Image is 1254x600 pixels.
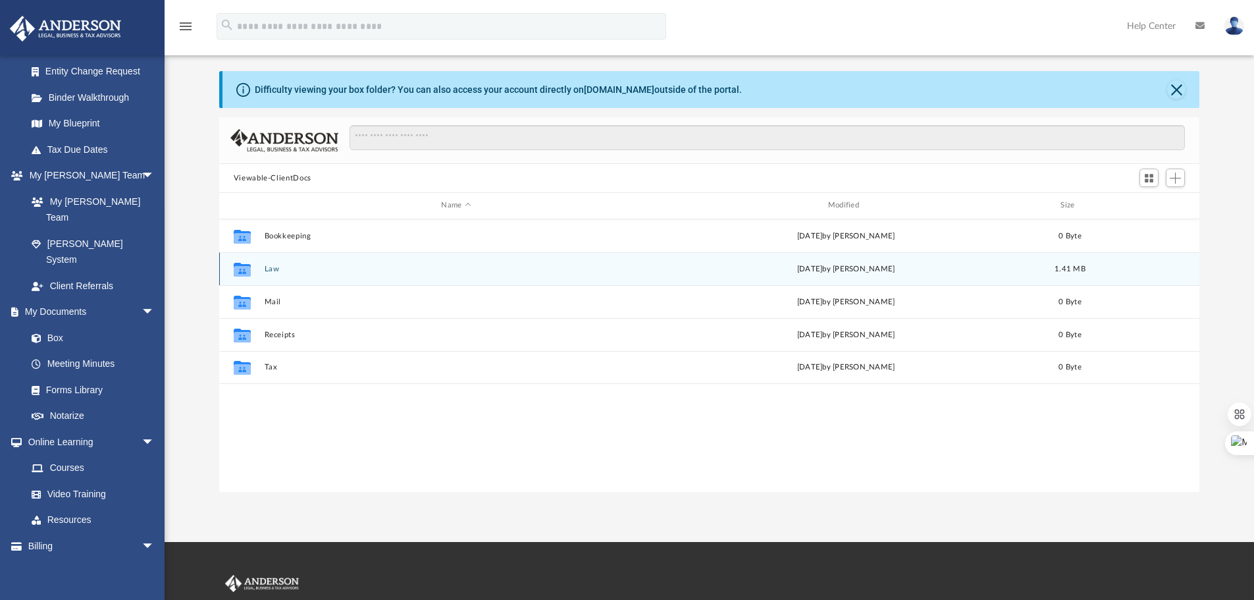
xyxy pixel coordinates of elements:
a: Online Learningarrow_drop_down [9,429,168,455]
button: Tax [264,363,648,371]
img: User Pic [1224,16,1244,36]
div: id [225,200,258,211]
a: My [PERSON_NAME] Team [18,188,161,231]
a: Courses [18,455,168,481]
a: Tax Due Dates [18,136,174,163]
span: 0 Byte [1058,331,1082,338]
a: My [PERSON_NAME] Teamarrow_drop_down [9,163,168,189]
span: 0 Byte [1058,364,1082,371]
a: My Documentsarrow_drop_down [9,299,168,325]
a: Binder Walkthrough [18,84,174,111]
span: arrow_drop_down [142,533,168,560]
button: Bookkeeping [264,232,648,240]
i: menu [178,18,194,34]
a: [DOMAIN_NAME] [584,84,654,95]
a: Billingarrow_drop_down [9,533,174,559]
button: Close [1167,80,1186,99]
button: Law [264,265,648,273]
div: [DATE] by [PERSON_NAME] [654,263,1037,275]
div: [DATE] by [PERSON_NAME] [654,230,1037,242]
a: Entity Change Request [18,59,174,85]
button: Mail [264,298,648,306]
img: Anderson Advisors Platinum Portal [222,575,301,592]
div: Modified [654,200,1038,211]
a: Box [18,325,161,351]
div: [DATE] by [PERSON_NAME] [654,329,1037,341]
a: Client Referrals [18,273,168,299]
a: Resources [18,507,168,533]
div: [DATE] by [PERSON_NAME] [654,362,1037,373]
span: 0 Byte [1058,298,1082,305]
span: 1.41 MB [1055,265,1085,272]
div: id [1102,200,1194,211]
a: menu [178,25,194,34]
a: [PERSON_NAME] System [18,231,168,273]
span: 0 Byte [1058,232,1082,239]
button: Switch to Grid View [1139,169,1159,187]
button: Viewable-ClientDocs [234,173,311,184]
div: Difficulty viewing your box folder? You can also access your account directly on outside of the p... [255,83,742,97]
button: Add [1166,169,1186,187]
span: arrow_drop_down [142,429,168,456]
a: Meeting Minutes [18,351,168,377]
div: grid [219,219,1200,492]
span: arrow_drop_down [142,299,168,326]
input: Search files and folders [350,125,1185,150]
img: Anderson Advisors Platinum Portal [6,16,125,41]
a: Notarize [18,403,168,429]
div: [DATE] by [PERSON_NAME] [654,296,1037,308]
button: Receipts [264,331,648,339]
div: Name [263,200,648,211]
a: My Blueprint [18,111,168,137]
span: arrow_drop_down [142,163,168,190]
i: search [220,18,234,32]
div: Size [1043,200,1096,211]
a: Forms Library [18,377,161,403]
a: Video Training [18,481,161,507]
